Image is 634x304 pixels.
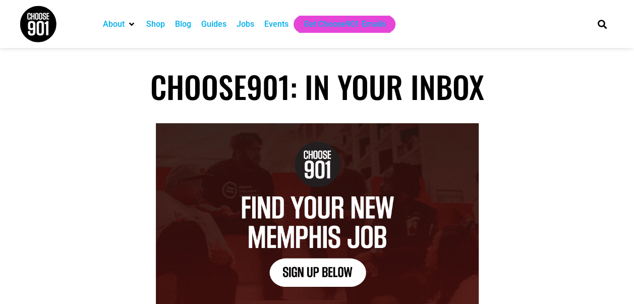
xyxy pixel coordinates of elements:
a: Blog [175,18,191,30]
nav: Main nav [98,16,580,33]
div: About [98,16,141,33]
a: Shop [146,18,165,30]
a: Get Choose901 Emails [304,18,385,30]
a: Guides [201,18,226,30]
a: Jobs [237,18,254,30]
h1: Choose901: In Your Inbox [20,68,615,105]
a: About [103,18,125,30]
div: Search [594,16,610,32]
a: Events [264,18,289,30]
